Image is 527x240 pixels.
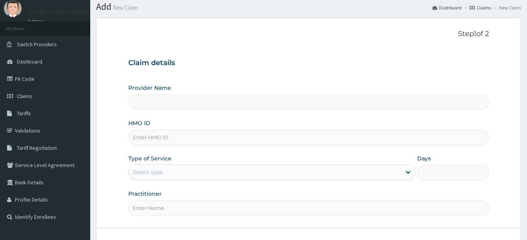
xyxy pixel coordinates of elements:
[111,5,138,11] small: New Claim
[96,2,521,12] h1: Add
[17,58,42,65] span: Dashboard
[17,144,57,151] span: Tariff Negotiation
[27,19,46,24] a: Online
[470,4,491,11] a: Claims
[128,130,489,145] input: Enter HMO ID
[128,155,171,162] label: Type of Service
[128,200,489,216] input: Enter Name
[17,93,32,100] span: Claims
[128,119,150,127] label: HMO ID
[432,4,461,11] a: Dashboard
[128,190,162,198] label: Practitioner
[128,30,489,38] p: Step 1 of 2
[17,110,31,117] span: Tariffs
[128,59,489,67] h3: Claim details
[492,4,521,11] li: New Claim
[128,84,171,92] label: Provider Name
[133,168,163,176] div: Select type
[17,41,57,48] span: Switch Providers
[417,155,431,162] label: Days
[27,8,104,15] p: Benfit International Gym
